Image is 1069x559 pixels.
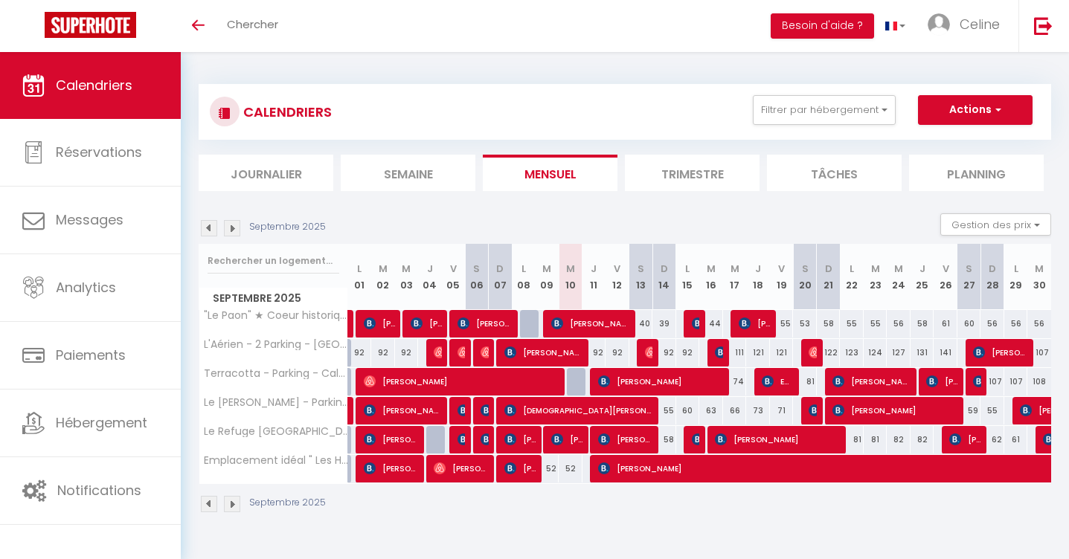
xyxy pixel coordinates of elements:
[364,454,420,482] span: [PERSON_NAME]
[928,13,950,36] img: ...
[652,339,676,366] div: 92
[249,496,326,510] p: Septembre 2025
[723,339,747,366] div: 111
[56,76,132,94] span: Calendriers
[542,262,551,276] abbr: M
[1004,310,1028,337] div: 56
[957,397,981,424] div: 59
[817,310,841,337] div: 58
[341,155,475,191] li: Semaine
[56,278,116,297] span: Analytics
[56,346,126,364] span: Paiements
[966,262,972,276] abbr: S
[949,425,981,453] span: [PERSON_NAME]
[957,310,981,337] div: 60
[699,244,723,310] th: 16
[1014,262,1018,276] abbr: L
[348,339,372,366] div: 92
[918,95,1033,125] button: Actions
[379,262,388,276] abbr: M
[625,155,760,191] li: Trimestre
[793,310,817,337] div: 53
[909,155,1044,191] li: Planning
[606,339,629,366] div: 92
[864,310,887,337] div: 55
[746,339,770,366] div: 121
[770,397,794,424] div: 71
[943,262,949,276] abbr: V
[357,262,362,276] abbr: L
[723,368,747,395] div: 74
[566,262,575,276] abbr: M
[652,397,676,424] div: 55
[536,455,559,482] div: 52
[715,338,723,366] span: TS [PERSON_NAME]
[202,339,350,350] span: L'Aérien - 2 Parking - [GEOGRAPHIC_DATA] - [GEOGRAPHIC_DATA]
[746,244,770,310] th: 18
[809,338,817,366] span: [PERSON_NAME]
[559,244,582,310] th: 10
[559,455,582,482] div: 52
[1004,426,1028,453] div: 61
[919,262,925,276] abbr: J
[202,455,350,466] span: Emplacement idéal " Les Halles " Parking Métro
[793,244,817,310] th: 20
[707,262,716,276] abbr: M
[202,397,350,408] span: Le [PERSON_NAME] - Parking - Terrasse
[582,339,606,366] div: 92
[778,262,785,276] abbr: V
[864,426,887,453] div: 81
[56,143,142,161] span: Réservations
[980,397,1004,424] div: 55
[832,367,912,395] span: [PERSON_NAME]
[989,262,996,276] abbr: D
[240,95,332,129] h3: CALENDRIERS
[202,310,350,321] span: "Le Paon" ★ Coeur historique [GEOGRAPHIC_DATA] ★ Netflix
[458,338,466,366] span: [PERSON_NAME]
[629,244,653,310] th: 13
[739,309,771,337] span: [PERSON_NAME]
[770,244,794,310] th: 19
[652,310,676,337] div: 39
[934,339,957,366] div: 141
[887,244,911,310] th: 24
[840,244,864,310] th: 22
[864,339,887,366] div: 124
[926,367,958,395] span: [PERSON_NAME]
[973,338,1029,366] span: [PERSON_NAME]
[450,262,457,276] abbr: V
[771,13,874,39] button: Besoin d'aide ?
[911,426,934,453] div: 82
[483,155,617,191] li: Mensuel
[202,426,350,437] span: Le Refuge [GEOGRAPHIC_DATA] - [GEOGRAPHIC_DATA]
[638,262,644,276] abbr: S
[1027,244,1051,310] th: 30
[676,397,700,424] div: 60
[504,425,536,453] span: [PERSON_NAME]
[606,244,629,310] th: 12
[202,368,350,379] span: Terracotta - Parking - Calme - [GEOGRAPHIC_DATA]
[934,244,957,310] th: 26
[521,262,526,276] abbr: L
[809,396,817,424] span: [PERSON_NAME]
[395,339,419,366] div: 92
[715,425,842,453] span: [PERSON_NAME]
[850,262,854,276] abbr: L
[582,244,606,310] th: 11
[402,262,411,276] abbr: M
[894,262,903,276] abbr: M
[825,262,832,276] abbr: D
[348,244,372,310] th: 01
[980,426,1004,453] div: 62
[1034,16,1053,35] img: logout
[1027,310,1051,337] div: 56
[629,310,653,337] div: 40
[489,244,513,310] th: 07
[645,338,653,366] span: [PERSON_NAME]
[767,155,902,191] li: Tâches
[755,262,761,276] abbr: J
[692,425,700,453] span: [PERSON_NAME]
[753,95,896,125] button: Filtrer par hébergement
[1027,368,1051,395] div: 108
[227,16,278,32] span: Chercher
